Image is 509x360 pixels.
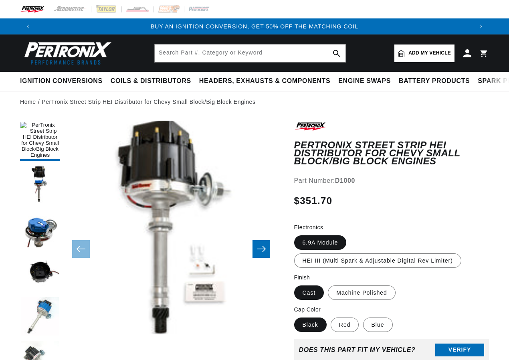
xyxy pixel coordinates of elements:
label: HEI III (Multi Spark & Adjustable Digital Rev Limiter) [294,253,461,268]
label: Blue [363,318,393,332]
h1: PerTronix Street Strip HEI Distributor for Chevy Small Block/Big Block Engines [294,141,489,166]
label: Cast [294,285,324,300]
span: $351.70 [294,194,333,208]
a: Home [20,97,36,106]
a: PerTronix Street Strip HEI Distributor for Chevy Small Block/Big Block Engines [42,97,255,106]
a: Add my vehicle [394,44,454,62]
button: Load image 4 in gallery view [20,253,60,293]
button: Load image 3 in gallery view [20,209,60,249]
div: Does This part fit My vehicle? [299,346,416,354]
button: Translation missing: en.sections.announcements.previous_announcement [20,18,36,34]
summary: Coils & Distributors [107,72,195,91]
a: BUY AN IGNITION CONVERSION, GET 50% OFF THE MATCHING COIL [151,23,358,30]
label: 6.9A Module [294,235,347,250]
button: Load image 5 in gallery view [20,297,60,337]
summary: Headers, Exhausts & Components [195,72,334,91]
summary: Ignition Conversions [20,72,107,91]
nav: breadcrumbs [20,97,489,106]
button: Load image 1 in gallery view [20,121,60,161]
legend: Electronics [294,223,324,232]
span: Ignition Conversions [20,77,103,85]
span: Add my vehicle [408,49,451,57]
label: Red [331,318,359,332]
button: search button [328,44,345,62]
legend: Finish [294,273,311,282]
button: Verify [435,344,484,356]
label: Machine Polished [328,285,396,300]
summary: Battery Products [395,72,474,91]
span: Headers, Exhausts & Components [199,77,330,85]
div: Part Number: [294,176,489,186]
button: Load image 2 in gallery view [20,165,60,205]
span: Battery Products [399,77,470,85]
span: Engine Swaps [338,77,391,85]
button: Translation missing: en.sections.announcements.next_announcement [473,18,489,34]
button: Slide right [252,240,270,258]
legend: Cap Color [294,305,322,314]
input: Search Part #, Category or Keyword [155,44,345,62]
summary: Engine Swaps [334,72,395,91]
strong: D1000 [335,177,355,184]
label: Black [294,318,327,332]
img: Pertronix [20,39,112,67]
span: Coils & Distributors [111,77,191,85]
div: Announcement [36,22,473,31]
div: 1 of 3 [36,22,473,31]
button: Slide left [72,240,90,258]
